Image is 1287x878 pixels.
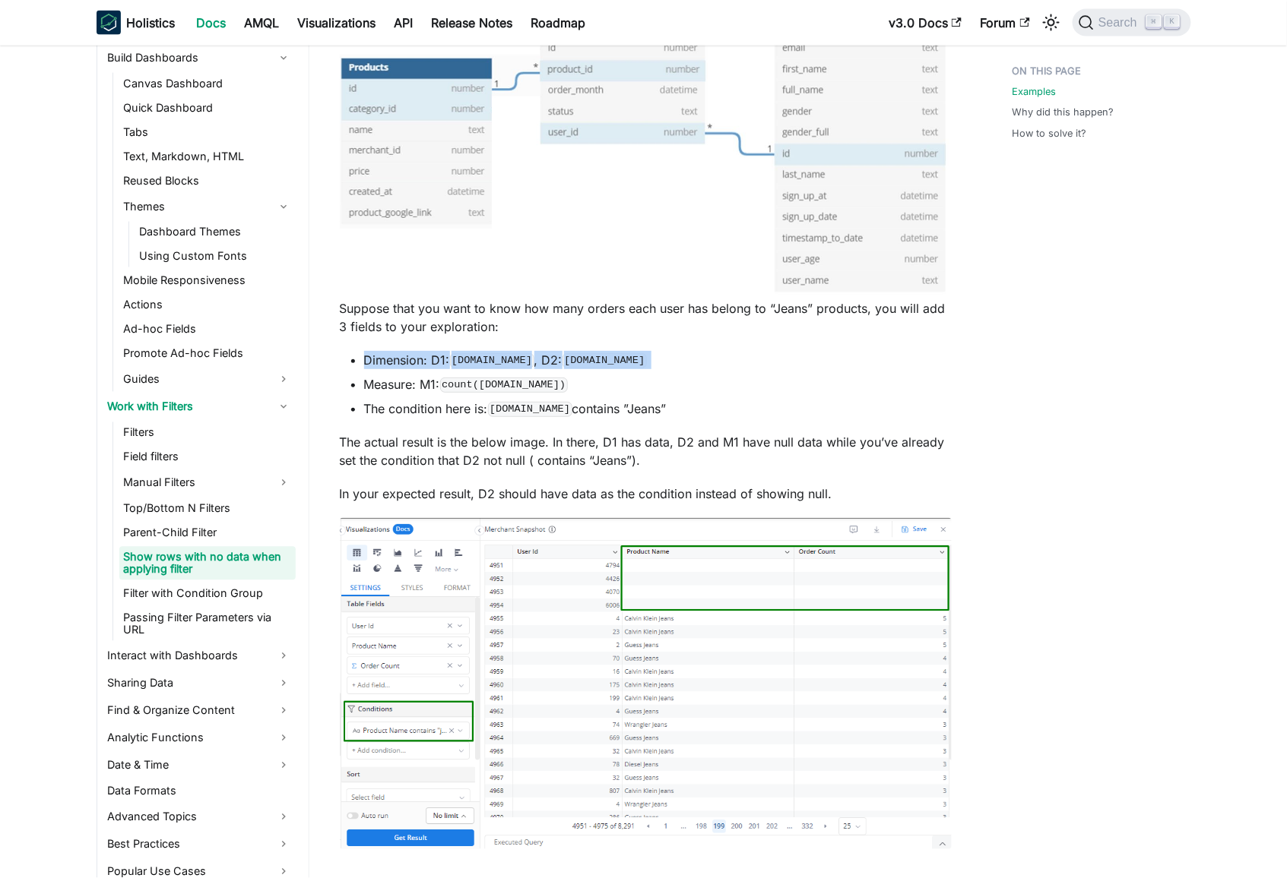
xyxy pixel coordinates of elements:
a: Guides [119,368,296,392]
a: Field filters [119,447,296,468]
a: Build Dashboards [103,46,296,70]
a: Visualizations [289,11,385,35]
a: Why did this happen? [1013,105,1114,119]
a: Docs [188,11,236,35]
code: [DOMAIN_NAME] [450,353,534,368]
a: Using Custom Fonts [135,246,296,267]
button: Search (Command+K) [1073,9,1190,36]
a: API [385,11,423,35]
a: Data Formats [103,781,296,802]
a: Work with Filters [103,395,296,419]
a: Themes [119,194,296,219]
a: Top/Bottom N Filters [119,498,296,520]
p: Suppose that you want to know how many orders each user has belong to “Jeans” products, you will ... [340,299,952,336]
a: Release Notes [423,11,522,35]
li: Dimension: D1: , D2: [364,351,952,369]
a: Sharing Data [103,671,296,696]
a: Canvas Dashboard [119,73,296,94]
code: [DOMAIN_NAME] [563,353,647,368]
a: Tabs [119,122,296,143]
a: Text, Markdown, HTML [119,146,296,167]
p: In your expected result, D2 should have data as the condition instead of showing null. [340,485,952,503]
a: HolisticsHolistics [97,11,176,35]
li: Measure: M1: [364,375,952,393]
a: v3.0 Docs [880,11,972,35]
a: AMQL [236,11,289,35]
nav: Docs sidebar [81,46,309,878]
a: Forum [972,11,1039,35]
li: The condition here is: contains ”Jeans” [364,400,952,418]
img: Context [340,518,952,849]
img: Holistics [97,11,121,35]
a: Actions [119,295,296,316]
a: Filters [119,422,296,444]
a: Quick Dashboard [119,97,296,118]
a: Date & Time [103,753,296,778]
a: Parent-Child Filter [119,523,296,544]
span: Search [1094,16,1146,30]
kbd: ⌘ [1146,15,1162,29]
a: How to solve it? [1013,126,1087,141]
a: Dashboard Themes [135,222,296,243]
a: Best Practices [103,832,296,857]
a: Manual Filters [119,471,296,495]
a: Interact with Dashboards [103,644,296,668]
a: Ad-hoc Fields [119,319,296,340]
a: Advanced Topics [103,805,296,829]
button: Switch between dark and light mode (currently light mode) [1039,11,1064,35]
p: The actual result is the below image. In there, D1 has data, D2 and M1 have null data while you’v... [340,433,952,469]
a: Examples [1013,84,1057,99]
a: Filter with Condition Group [119,583,296,605]
a: Analytic Functions [103,726,296,750]
a: Show rows with no data when applying filter [119,547,296,580]
b: Holistics [127,14,176,32]
a: Promote Ad-hoc Fields [119,343,296,365]
a: Roadmap [522,11,595,35]
code: count([DOMAIN_NAME]) [440,377,568,393]
a: Mobile Responsiveness [119,270,296,292]
a: Reused Blocks [119,170,296,191]
a: Passing Filter Parameters via URL [119,608,296,641]
code: [DOMAIN_NAME] [488,402,572,417]
a: Find & Organize Content [103,699,296,723]
kbd: K [1165,15,1180,29]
